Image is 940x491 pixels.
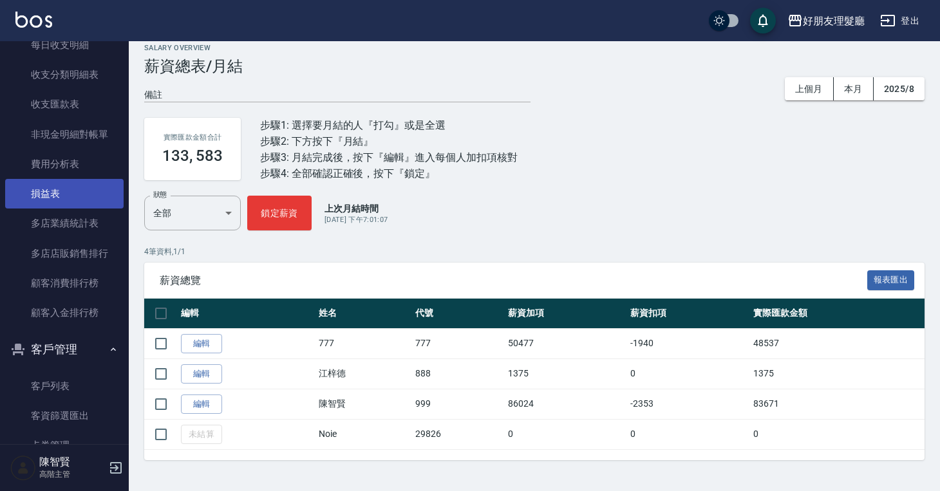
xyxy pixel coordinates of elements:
td: -1940 [627,328,749,358]
td: 86024 [505,389,627,419]
span: [DATE] 下午7:01:07 [324,216,388,224]
p: 高階主管 [39,468,105,480]
th: 薪資加項 [505,299,627,329]
h3: 133, 583 [162,147,223,165]
div: 步驟2: 下方按下『月結』 [260,133,518,149]
h3: 薪資總表/月結 [144,57,925,75]
button: 本月 [834,77,874,101]
button: 報表匯出 [867,270,915,290]
td: -2353 [627,389,749,419]
td: 0 [505,419,627,449]
a: 多店店販銷售排行 [5,239,124,268]
p: 4 筆資料, 1 / 1 [144,246,925,257]
th: 薪資扣項 [627,299,749,329]
div: 步驟1: 選擇要月結的人『打勾』或是全選 [260,117,518,133]
th: 編輯 [178,299,315,329]
span: 薪資總覽 [160,274,867,287]
td: 0 [627,419,749,449]
a: 編輯 [181,364,222,384]
td: 0 [750,419,925,449]
button: 2025/8 [874,77,925,101]
button: 客戶管理 [5,333,124,366]
button: save [750,8,776,33]
h2: Salary Overview [144,44,925,52]
img: Person [10,455,36,481]
td: 1375 [750,358,925,389]
td: 48537 [750,328,925,358]
button: 登出 [875,9,925,33]
td: 29826 [412,419,505,449]
a: 收支匯款表 [5,89,124,119]
a: 顧客入金排行榜 [5,298,124,328]
a: 收支分類明細表 [5,60,124,89]
button: 鎖定薪資 [247,196,312,230]
th: 姓名 [315,299,412,329]
td: Noie [315,419,412,449]
a: 客戶列表 [5,371,124,401]
a: 損益表 [5,179,124,208]
h5: 陳智賢 [39,456,105,468]
h2: 實際匯款金額合計 [160,133,225,142]
th: 實際匯款金額 [750,299,925,329]
a: 每日收支明細 [5,30,124,60]
td: 777 [412,328,505,358]
td: 50477 [505,328,627,358]
td: 江梓德 [315,358,412,389]
a: 非現金明細對帳單 [5,120,124,149]
td: 777 [315,328,412,358]
p: 上次月結時間 [324,202,388,215]
a: 多店業績統計表 [5,208,124,238]
a: 編輯 [181,334,222,354]
button: 好朋友理髮廳 [782,8,870,34]
img: Logo [15,12,52,28]
a: 費用分析表 [5,149,124,179]
a: 顧客消費排行榜 [5,268,124,298]
button: 上個月 [785,77,834,101]
a: 卡券管理 [5,431,124,460]
div: 好朋友理髮廳 [803,13,865,29]
td: 83671 [750,389,925,419]
th: 代號 [412,299,505,329]
label: 狀態 [153,190,167,199]
div: 全部 [144,196,241,230]
td: 1375 [505,358,627,389]
td: 陳智賢 [315,389,412,419]
a: 報表匯出 [867,273,915,286]
a: 編輯 [181,394,222,414]
div: 步驟3: 月結完成後，按下『編輯』進入每個人加扣項核對 [260,149,518,165]
div: 步驟4: 全部確認正確後，按下『鎖定』 [260,165,518,181]
td: 0 [627,358,749,389]
a: 客資篩選匯出 [5,401,124,431]
td: 888 [412,358,505,389]
td: 999 [412,389,505,419]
